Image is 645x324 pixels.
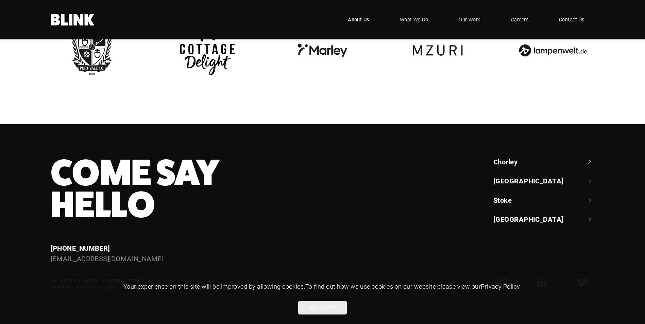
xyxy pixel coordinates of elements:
[549,10,595,30] a: Contact Us
[51,244,110,252] a: [PHONE_NUMBER]
[493,157,595,166] a: Chorley
[493,214,595,224] a: [GEOGRAPHIC_DATA]
[512,9,594,92] img: Lampenwelt
[448,10,491,30] a: Our Work
[559,16,584,23] span: Contact Us
[396,9,479,92] img: Mzuri
[390,10,439,30] a: What We Do
[459,16,480,23] span: Our Work
[51,254,164,263] a: [EMAIL_ADDRESS][DOMAIN_NAME]
[501,10,539,30] a: Careers
[123,282,522,290] span: Your experience on this site will be improved by allowing cookies. To find out how we use cookies...
[511,16,528,23] span: Careers
[166,9,249,92] img: Cottage Delight
[493,176,595,185] a: [GEOGRAPHIC_DATA]
[281,9,364,92] img: Marley
[338,10,379,30] a: About Us
[51,14,95,25] a: Home
[51,9,133,92] img: Port Vale
[493,195,595,205] a: Stoke
[51,157,373,221] h3: Come Say Hello
[481,282,520,290] a: Privacy Policy
[348,16,369,23] span: About Us
[400,16,428,23] span: What We Do
[298,301,347,314] button: Allow cookies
